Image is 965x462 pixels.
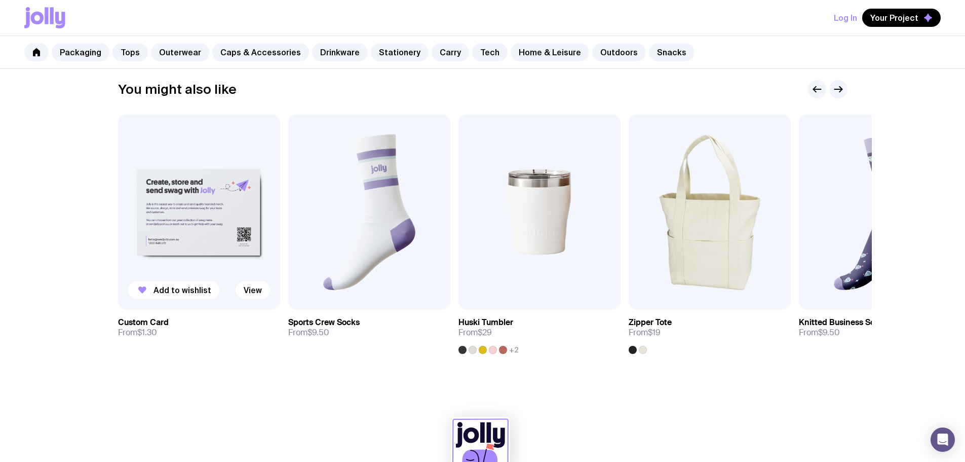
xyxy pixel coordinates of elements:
[931,428,955,452] div: Open Intercom Messenger
[118,82,237,97] h2: You might also like
[371,43,429,61] a: Stationery
[112,43,148,61] a: Tops
[458,317,513,328] h3: Huski Tumbler
[432,43,469,61] a: Carry
[799,317,888,328] h3: Knitted Business Socks
[870,13,918,23] span: Your Project
[458,309,621,354] a: Huski TumblerFrom$29+2
[288,328,329,338] span: From
[307,327,329,338] span: $9.50
[862,9,941,27] button: Your Project
[799,328,840,338] span: From
[629,328,661,338] span: From
[834,9,857,27] button: Log In
[629,309,791,354] a: Zipper ToteFrom$19
[509,346,519,354] span: +2
[212,43,309,61] a: Caps & Accessories
[288,309,450,346] a: Sports Crew SocksFrom$9.50
[288,317,360,328] h3: Sports Crew Socks
[118,309,280,346] a: Custom CardFrom$1.30
[52,43,109,61] a: Packaging
[648,327,661,338] span: $19
[458,328,492,338] span: From
[649,43,694,61] a: Snacks
[118,317,169,328] h3: Custom Card
[137,327,157,338] span: $1.30
[312,43,368,61] a: Drinkware
[118,328,157,338] span: From
[153,285,211,295] span: Add to wishlist
[478,327,492,338] span: $29
[472,43,508,61] a: Tech
[236,281,270,299] a: View
[128,281,219,299] button: Add to wishlist
[629,317,672,328] h3: Zipper Tote
[818,327,840,338] span: $9.50
[151,43,209,61] a: Outerwear
[592,43,646,61] a: Outdoors
[799,309,961,346] a: Knitted Business SocksFrom$9.50
[511,43,589,61] a: Home & Leisure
